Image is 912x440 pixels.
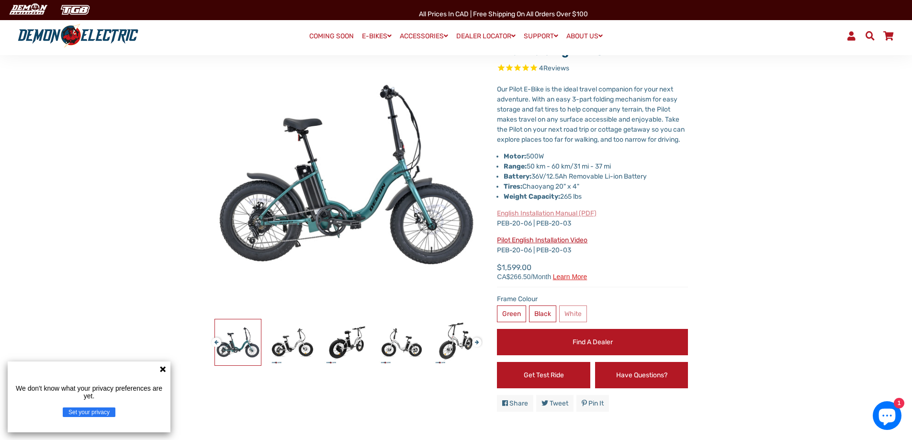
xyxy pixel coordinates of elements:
img: Pilot Folding eBike - Demon Electric [379,319,425,365]
p: PEB-20-06 | PEB-20-03 [497,235,688,255]
inbox-online-store-chat: Shopify online store chat [870,401,904,432]
span: 50 km - 60 km/31 mi - 37 mi [504,162,611,170]
strong: Motor: [504,152,526,160]
span: 4 reviews [539,64,569,72]
a: DEALER LOCATOR [453,29,519,43]
label: White [559,305,587,322]
a: ACCESSORIES [396,29,451,43]
a: Pilot English Installation Video [497,236,587,244]
label: Green [497,305,526,322]
img: Pilot Folding eBike - Demon Electric [324,319,370,365]
span: 36V/12.5Ah Removable Li-ion Battery [504,172,647,181]
span: Pin it [588,399,604,407]
a: Have Questions? [595,362,688,388]
p: We don't know what your privacy preferences are yet. [11,384,167,400]
span: Rated 5.0 out of 5 stars 4 reviews [497,63,688,74]
strong: Tires: [504,182,522,191]
span: $1,599.00 [497,262,587,280]
img: Pilot Folding eBike - Demon Electric [433,319,479,365]
strong: Weight Capacity: [504,192,560,201]
a: ABOUT US [563,29,606,43]
p: 265 lbs [504,192,688,202]
span: Tweet [550,399,568,407]
label: Black [529,305,556,322]
p: PEB-20-06 | PEB-20-03 [497,208,688,228]
span: Share [509,399,528,407]
img: Pilot Folding eBike [215,319,261,365]
a: Get Test Ride [497,362,590,388]
a: English Installation Manual (PDF) [497,209,597,217]
img: Demon Electric logo [14,23,142,48]
label: Frame Colour [497,294,688,304]
span: 500W [526,152,544,160]
img: Demon Electric [5,2,51,18]
strong: Battery: [504,172,531,181]
span: All Prices in CAD | Free shipping on all orders over $100 [419,10,588,18]
button: Set your privacy [63,407,115,417]
img: Pilot Folding eBike - Demon Electric [270,319,315,365]
p: Our Pilot E-Bike is the ideal travel companion for your next adventure. With an easy 3-part foldi... [497,84,688,145]
img: TGB Canada [56,2,95,18]
a: Find a Dealer [497,329,688,355]
button: Next [472,333,478,344]
a: SUPPORT [520,29,562,43]
strong: Range: [504,162,527,170]
span: Chaoyang 20" x 4" [504,182,579,191]
button: Previous [212,333,217,344]
a: E-BIKES [359,29,395,43]
a: COMING SOON [306,30,357,43]
span: Reviews [543,64,569,72]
